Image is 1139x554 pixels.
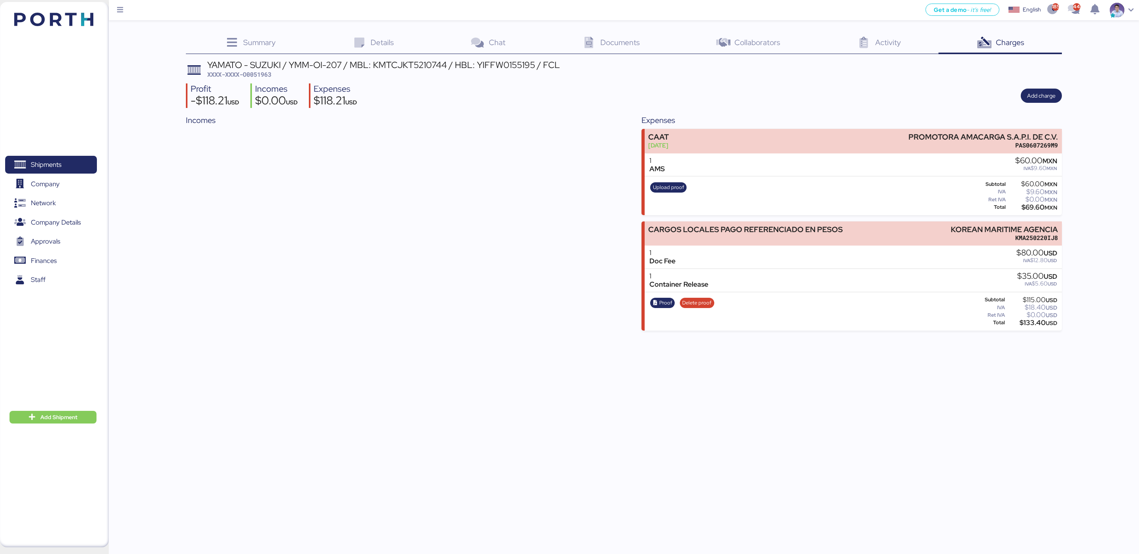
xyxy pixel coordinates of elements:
[1023,257,1030,264] span: IVA
[1027,91,1056,100] span: Add charge
[600,37,640,47] span: Documents
[1016,257,1057,263] div: $12.80
[186,114,606,126] div: Incomes
[1046,320,1057,327] span: USD
[1025,281,1032,287] span: IVA
[314,95,357,108] div: $118.21
[31,255,57,267] span: Finances
[648,133,669,141] div: CAAT
[1044,204,1057,211] span: MXN
[371,37,394,47] span: Details
[649,249,675,257] div: 1
[1007,204,1057,210] div: $69.60
[680,298,714,308] button: Delete proof
[1024,165,1031,172] span: IVA
[972,189,1006,195] div: IVA
[31,236,60,247] span: Approvals
[1043,157,1057,165] span: MXN
[648,141,669,149] div: [DATE]
[345,98,357,106] span: USD
[1023,6,1041,14] div: English
[40,412,78,422] span: Add Shipment
[31,178,60,190] span: Company
[5,213,97,231] a: Company Details
[1021,89,1062,103] button: Add charge
[1007,181,1057,187] div: $60.00
[641,114,1062,126] div: Expenses
[31,159,61,170] span: Shipments
[191,83,239,95] div: Profit
[649,157,665,165] div: 1
[1007,304,1057,310] div: $18.40
[734,37,780,47] span: Collaborators
[31,274,45,286] span: Staff
[5,175,97,193] a: Company
[875,37,901,47] span: Activity
[1048,281,1057,287] span: USD
[31,197,56,209] span: Network
[649,272,708,280] div: 1
[1044,189,1057,196] span: MXN
[1007,197,1057,202] div: $0.00
[649,280,708,289] div: Container Release
[972,197,1006,202] div: Ret IVA
[648,225,843,234] div: CARGOS LOCALES PAGO REFERENCIADO EN PESOS
[489,37,505,47] span: Chat
[1007,297,1057,303] div: $115.00
[972,182,1006,187] div: Subtotal
[1015,157,1057,165] div: $60.00
[1017,272,1057,281] div: $35.00
[255,95,298,108] div: $0.00
[659,299,672,307] span: Proof
[972,305,1005,310] div: IVA
[5,251,97,270] a: Finances
[227,98,239,106] span: USD
[972,320,1005,325] div: Total
[207,70,271,78] span: XXXX-XXXX-O0051963
[650,298,675,308] button: Proof
[1048,257,1057,264] span: USD
[1015,165,1057,171] div: $9.60
[1007,189,1057,195] div: $9.60
[5,194,97,212] a: Network
[1016,249,1057,257] div: $80.00
[650,182,687,193] button: Upload proof
[191,95,239,108] div: -$118.21
[1007,312,1057,318] div: $0.00
[243,37,276,47] span: Summary
[972,204,1006,210] div: Total
[653,183,684,192] span: Upload proof
[1046,165,1057,172] span: MXN
[649,257,675,265] div: Doc Fee
[908,141,1058,149] div: PAS0607269M9
[5,233,97,251] a: Approvals
[972,297,1005,303] div: Subtotal
[682,299,711,307] span: Delete proof
[908,133,1058,141] div: PROMOTORA AMACARGA S.A.P.I. DE C.V.
[5,271,97,289] a: Staff
[207,61,560,69] div: YAMATO - SUZUKI / YMM-OI-207 / MBL: KMTCJKT5210744 / HBL: YIFFW0155195 / FCL
[1046,304,1057,311] span: USD
[996,37,1024,47] span: Charges
[1044,249,1057,257] span: USD
[255,83,298,95] div: Incomes
[5,156,97,174] a: Shipments
[31,217,81,228] span: Company Details
[1046,312,1057,319] span: USD
[114,4,127,17] button: Menu
[649,165,665,173] div: AMS
[1044,196,1057,203] span: MXN
[951,234,1058,242] div: KMA250220IJ8
[1044,272,1057,281] span: USD
[314,83,357,95] div: Expenses
[1017,281,1057,287] div: $5.60
[9,411,96,424] button: Add Shipment
[951,225,1058,234] div: KOREAN MARITIME AGENCIA
[1044,181,1057,188] span: MXN
[286,98,298,106] span: USD
[972,312,1005,318] div: Ret IVA
[1007,320,1057,326] div: $133.40
[1046,297,1057,304] span: USD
